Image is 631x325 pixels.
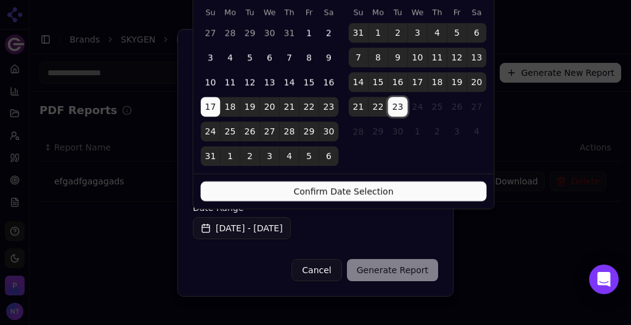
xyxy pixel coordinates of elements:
th: Tuesday [388,6,408,18]
button: Confirm Date Selection [201,181,487,201]
button: Today, Tuesday, September 23rd, 2025, selected [388,97,408,117]
button: Monday, September 15th, 2025, selected [368,72,388,92]
button: Saturday, September 6th, 2025, selected [319,146,339,166]
table: September 2025 [349,6,487,141]
button: Sunday, August 31st, 2025, selected [349,23,368,43]
button: Tuesday, September 9th, 2025, selected [388,47,408,67]
th: Wednesday [260,6,280,18]
button: Tuesday, September 2nd, 2025, selected [388,23,408,43]
button: Thursday, September 4th, 2025, selected [280,146,299,166]
button: Friday, August 1st, 2025 [299,23,319,43]
button: Thursday, August 14th, 2025 [280,72,299,92]
button: Wednesday, September 17th, 2025, selected [408,72,428,92]
button: Thursday, September 18th, 2025, selected [428,72,447,92]
th: Thursday [280,6,299,18]
th: Friday [447,6,467,18]
button: Sunday, September 21st, 2025, selected [349,97,368,117]
th: Tuesday [240,6,260,18]
button: Wednesday, August 13th, 2025 [260,72,280,92]
button: Saturday, August 9th, 2025 [319,47,339,67]
button: Saturday, September 6th, 2025, selected [467,23,487,43]
label: Date Range [193,204,438,212]
button: Sunday, August 3rd, 2025 [201,47,221,67]
button: Wednesday, July 30th, 2025 [260,23,280,43]
button: Sunday, July 27th, 2025 [201,23,221,43]
th: Thursday [428,6,447,18]
button: Monday, September 1st, 2025, selected [368,23,388,43]
button: Monday, August 25th, 2025, selected [221,121,240,141]
button: Cancel [291,259,341,281]
button: Saturday, August 30th, 2025, selected [319,121,339,141]
button: Thursday, September 11th, 2025, selected [428,47,447,67]
th: Monday [368,6,388,18]
button: Sunday, August 24th, 2025, selected [201,121,221,141]
button: Monday, August 18th, 2025, selected [221,97,240,117]
button: Tuesday, August 5th, 2025 [240,47,260,67]
button: Thursday, August 7th, 2025 [280,47,299,67]
button: Friday, August 15th, 2025 [299,72,319,92]
button: Tuesday, August 26th, 2025, selected [240,121,260,141]
button: Sunday, August 10th, 2025 [201,72,221,92]
button: Monday, September 22nd, 2025, selected [368,97,388,117]
th: Friday [299,6,319,18]
th: Saturday [319,6,339,18]
button: Monday, August 11th, 2025 [221,72,240,92]
button: Monday, July 28th, 2025 [221,23,240,43]
button: Sunday, September 14th, 2025, selected [349,72,368,92]
button: Saturday, August 23rd, 2025, selected [319,97,339,117]
th: Sunday [201,6,221,18]
button: Friday, September 12th, 2025, selected [447,47,467,67]
button: Tuesday, August 12th, 2025 [240,72,260,92]
button: Sunday, August 17th, 2025, selected [201,97,221,117]
button: Tuesday, July 29th, 2025 [240,23,260,43]
button: Thursday, August 21st, 2025, selected [280,97,299,117]
button: Friday, September 19th, 2025, selected [447,72,467,92]
button: Wednesday, September 10th, 2025, selected [408,47,428,67]
button: Wednesday, August 6th, 2025 [260,47,280,67]
button: Thursday, July 31st, 2025 [280,23,299,43]
table: August 2025 [201,6,339,166]
button: [DATE] - [DATE] [193,217,291,239]
button: Tuesday, September 2nd, 2025, selected [240,146,260,166]
button: Wednesday, August 20th, 2025, selected [260,97,280,117]
button: Friday, August 22nd, 2025, selected [299,97,319,117]
button: Saturday, September 20th, 2025, selected [467,72,487,92]
th: Sunday [349,6,368,18]
button: Thursday, September 4th, 2025, selected [428,23,447,43]
th: Monday [221,6,240,18]
button: Wednesday, September 3rd, 2025, selected [408,23,428,43]
button: Tuesday, August 19th, 2025, selected [240,97,260,117]
button: Monday, August 4th, 2025 [221,47,240,67]
button: Sunday, September 7th, 2025, selected [349,47,368,67]
button: Monday, September 1st, 2025, selected [221,146,240,166]
button: Monday, September 8th, 2025, selected [368,47,388,67]
button: Friday, August 8th, 2025 [299,47,319,67]
button: Friday, August 29th, 2025, selected [299,121,319,141]
button: Saturday, August 16th, 2025 [319,72,339,92]
button: Saturday, August 2nd, 2025 [319,23,339,43]
button: Thursday, August 28th, 2025, selected [280,121,299,141]
button: Tuesday, September 16th, 2025, selected [388,72,408,92]
button: Wednesday, September 3rd, 2025, selected [260,146,280,166]
th: Saturday [467,6,487,18]
th: Wednesday [408,6,428,18]
button: Sunday, August 31st, 2025, selected [201,146,221,166]
button: Wednesday, August 27th, 2025, selected [260,121,280,141]
button: Friday, September 5th, 2025, selected [299,146,319,166]
button: Saturday, September 13th, 2025, selected [467,47,487,67]
button: Friday, September 5th, 2025, selected [447,23,467,43]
